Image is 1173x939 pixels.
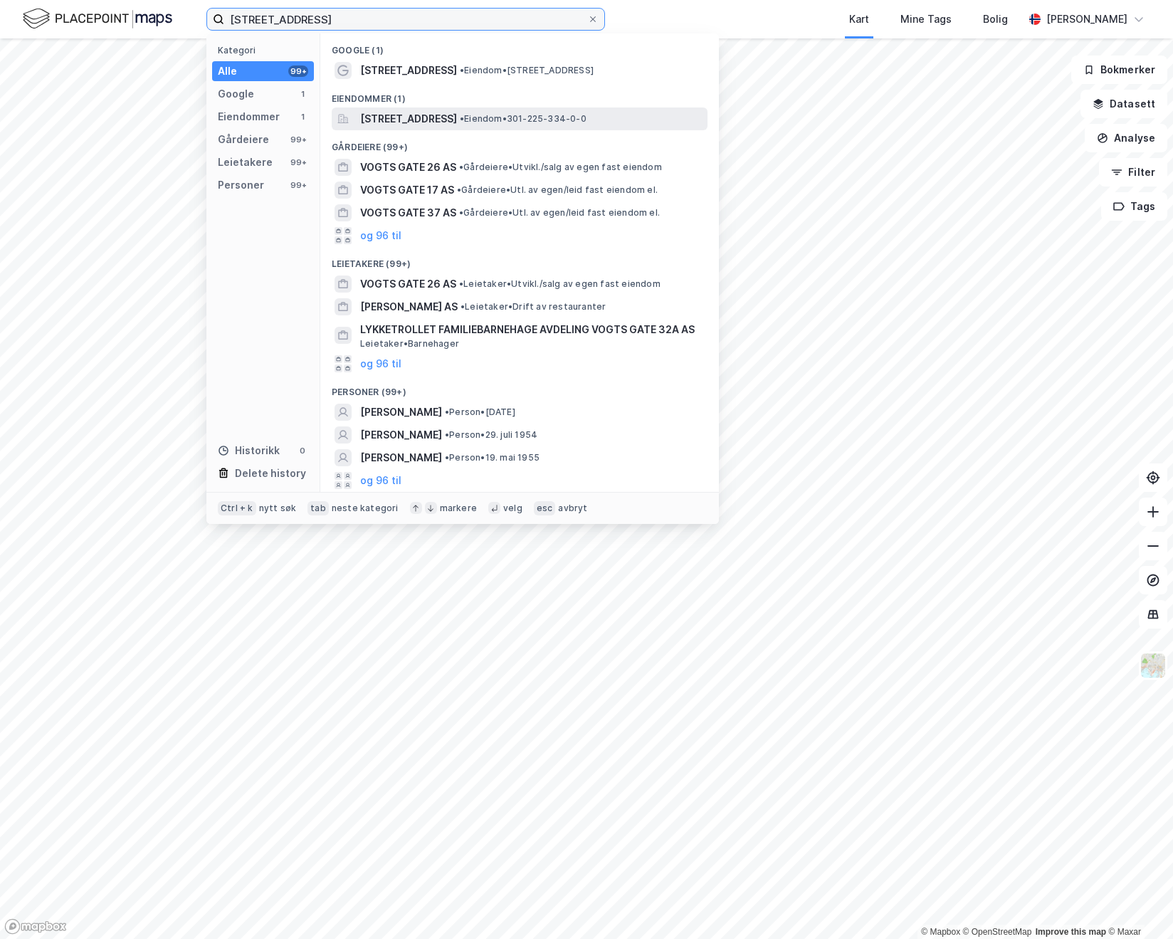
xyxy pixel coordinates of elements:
[900,11,952,28] div: Mine Tags
[360,110,457,127] span: [STREET_ADDRESS]
[320,375,719,401] div: Personer (99+)
[459,162,463,172] span: •
[1102,871,1173,939] iframe: Chat Widget
[1046,11,1127,28] div: [PERSON_NAME]
[320,130,719,156] div: Gårdeiere (99+)
[297,88,308,100] div: 1
[460,65,464,75] span: •
[460,113,586,125] span: Eiendom • 301-225-334-0-0
[1071,56,1167,84] button: Bokmerker
[218,501,256,515] div: Ctrl + k
[235,465,306,482] div: Delete history
[445,406,515,418] span: Person • [DATE]
[445,429,537,441] span: Person • 29. juli 1954
[360,472,401,489] button: og 96 til
[218,85,254,103] div: Google
[963,927,1032,937] a: OpenStreetMap
[1080,90,1167,118] button: Datasett
[360,204,456,221] span: VOGTS GATE 37 AS
[360,338,459,350] span: Leietaker • Barnehager
[440,503,477,514] div: markere
[320,33,719,59] div: Google (1)
[534,501,556,515] div: esc
[849,11,869,28] div: Kart
[461,301,465,312] span: •
[461,301,606,313] span: Leietaker • Drift av restauranter
[445,429,449,440] span: •
[218,131,269,148] div: Gårdeiere
[218,177,264,194] div: Personer
[360,426,442,444] span: [PERSON_NAME]
[288,157,308,168] div: 99+
[921,927,960,937] a: Mapbox
[1099,158,1167,187] button: Filter
[457,184,658,196] span: Gårdeiere • Utl. av egen/leid fast eiendom el.
[457,184,461,195] span: •
[297,111,308,122] div: 1
[218,154,273,171] div: Leietakere
[320,247,719,273] div: Leietakere (99+)
[224,9,587,30] input: Søk på adresse, matrikkel, gårdeiere, leietakere eller personer
[218,442,280,459] div: Historikk
[320,82,719,107] div: Eiendommer (1)
[459,162,662,173] span: Gårdeiere • Utvikl./salg av egen fast eiendom
[1101,192,1167,221] button: Tags
[445,406,449,417] span: •
[360,227,401,244] button: og 96 til
[1036,927,1106,937] a: Improve this map
[360,449,442,466] span: [PERSON_NAME]
[983,11,1008,28] div: Bolig
[1102,871,1173,939] div: Kontrollprogram for chat
[1140,652,1167,679] img: Z
[288,134,308,145] div: 99+
[360,182,454,199] span: VOGTS GATE 17 AS
[332,503,399,514] div: neste kategori
[360,276,456,293] span: VOGTS GATE 26 AS
[297,445,308,456] div: 0
[288,65,308,77] div: 99+
[4,918,67,935] a: Mapbox homepage
[459,278,661,290] span: Leietaker • Utvikl./salg av egen fast eiendom
[360,355,401,372] button: og 96 til
[360,298,458,315] span: [PERSON_NAME] AS
[23,6,172,31] img: logo.f888ab2527a4732fd821a326f86c7f29.svg
[1085,124,1167,152] button: Analyse
[288,179,308,191] div: 99+
[218,63,237,80] div: Alle
[445,452,449,463] span: •
[218,108,280,125] div: Eiendommer
[558,503,587,514] div: avbryt
[459,207,463,218] span: •
[360,321,702,338] span: LYKKETROLLET FAMILIEBARNEHAGE AVDELING VOGTS GATE 32A AS
[360,159,456,176] span: VOGTS GATE 26 AS
[307,501,329,515] div: tab
[503,503,522,514] div: velg
[459,278,463,289] span: •
[218,45,314,56] div: Kategori
[460,65,594,76] span: Eiendom • [STREET_ADDRESS]
[259,503,297,514] div: nytt søk
[445,452,540,463] span: Person • 19. mai 1955
[459,207,660,219] span: Gårdeiere • Utl. av egen/leid fast eiendom el.
[460,113,464,124] span: •
[360,62,457,79] span: [STREET_ADDRESS]
[360,404,442,421] span: [PERSON_NAME]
